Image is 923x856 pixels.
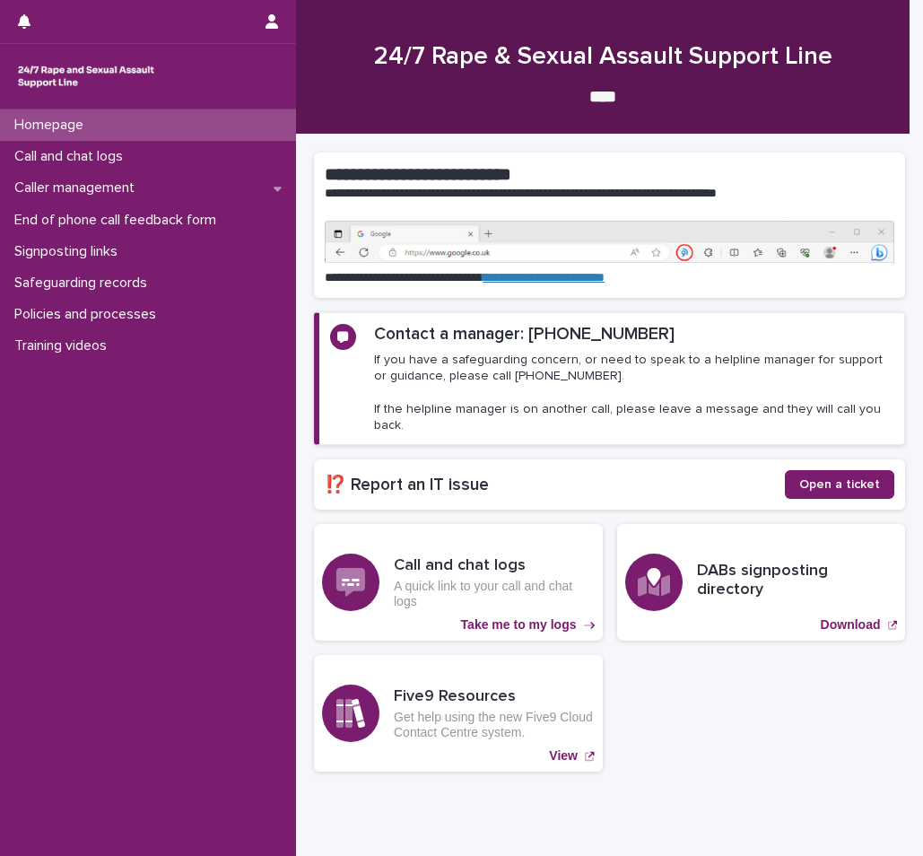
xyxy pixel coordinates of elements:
span: Open a ticket [799,478,880,491]
p: Signposting links [7,243,132,260]
p: Homepage [7,117,98,134]
a: View [314,655,603,772]
p: Safeguarding records [7,275,161,292]
h3: Five9 Resources [394,687,595,707]
a: Download [617,524,906,641]
p: Download [821,617,881,633]
h2: Contact a manager: [PHONE_NUMBER] [374,324,675,345]
h3: DABs signposting directory [697,562,898,600]
a: Take me to my logs [314,524,603,641]
p: View [549,748,578,764]
p: Get help using the new Five9 Cloud Contact Centre system. [394,710,595,740]
p: Take me to my logs [461,617,577,633]
h2: ⁉️ Report an IT issue [325,475,785,495]
p: Call and chat logs [7,148,137,165]
p: Caller management [7,179,149,197]
a: Open a ticket [785,470,894,499]
h3: Call and chat logs [394,556,595,576]
p: A quick link to your call and chat logs [394,579,595,609]
p: End of phone call feedback form [7,212,231,229]
p: If you have a safeguarding concern, or need to speak to a helpline manager for support or guidanc... [374,352,893,433]
img: rhQMoQhaT3yELyF149Cw [14,58,158,94]
h1: 24/7 Rape & Sexual Assault Support Line [314,42,892,73]
p: Training videos [7,337,121,354]
img: https%3A%2F%2Fcdn.document360.io%2F0deca9d6-0dac-4e56-9e8f-8d9979bfce0e%2FImages%2FDocumentation%... [325,221,894,264]
p: Policies and processes [7,306,170,323]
